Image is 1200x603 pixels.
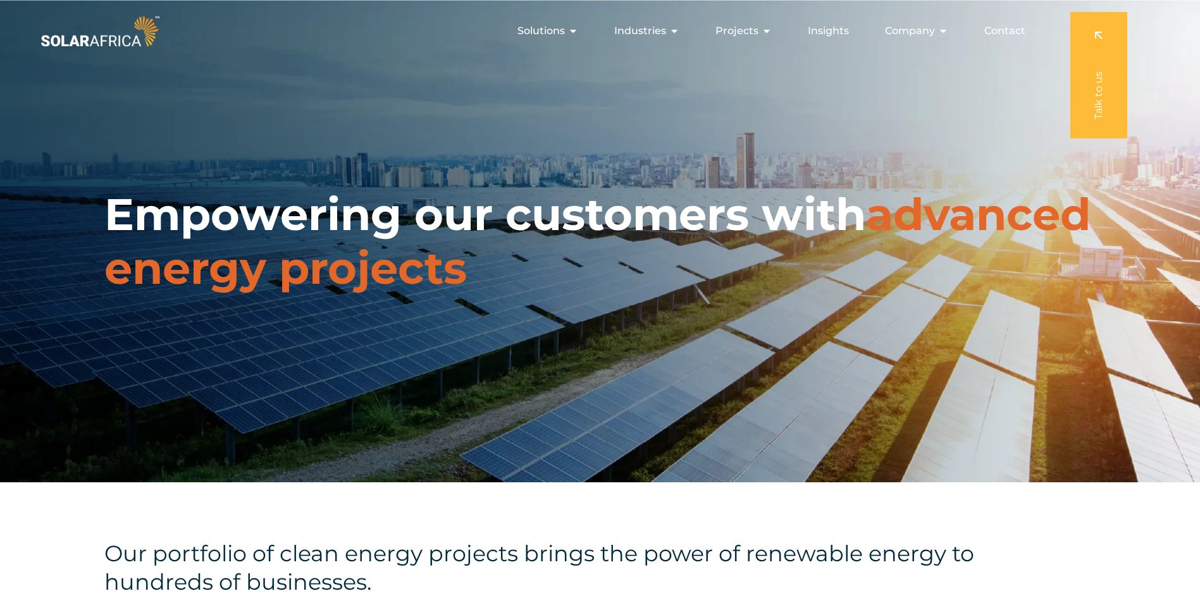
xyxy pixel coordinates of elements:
span: Industries [614,23,666,39]
h4: Our portfolio of clean energy projects brings the power of renewable energy to hundreds of busine... [104,539,1020,596]
a: Contact [984,23,1025,39]
nav: Menu [162,18,1036,44]
span: Projects [715,23,758,39]
span: Company [885,23,935,39]
a: Insights [808,23,849,39]
h1: Empowering our customers with [104,188,1096,295]
div: Menu Toggle [162,18,1036,44]
span: advanced energy projects [104,187,1091,295]
span: Solutions [517,23,565,39]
